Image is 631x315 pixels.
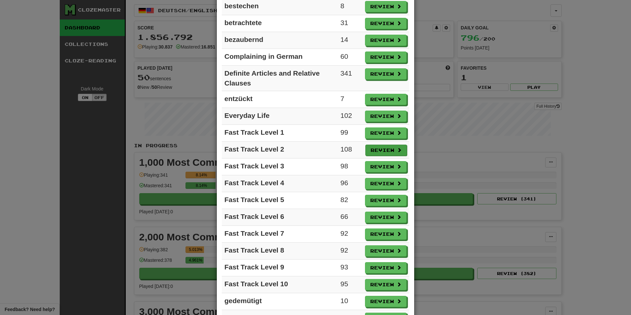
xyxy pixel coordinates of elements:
[222,142,338,158] td: Fast Track Level 2
[338,226,362,243] td: 92
[222,276,338,293] td: Fast Track Level 10
[338,15,362,32] td: 31
[338,192,362,209] td: 82
[365,178,407,189] button: Review
[338,293,362,310] td: 10
[365,111,407,122] button: Review
[338,158,362,175] td: 98
[365,1,407,12] button: Review
[222,175,338,192] td: Fast Track Level 4
[365,94,407,105] button: Review
[365,262,407,273] button: Review
[222,260,338,276] td: Fast Track Level 9
[338,276,362,293] td: 95
[222,108,338,125] td: Everyday Life
[338,49,362,66] td: 60
[222,293,338,310] td: gedemütigt
[222,49,338,66] td: Complaining in German
[365,18,407,29] button: Review
[365,68,407,80] button: Review
[222,209,338,226] td: Fast Track Level 6
[365,127,407,139] button: Review
[222,15,338,32] td: betrachtete
[365,279,407,290] button: Review
[222,66,338,91] td: Definite Articles and Relative Clauses
[222,91,338,108] td: entzückt
[338,91,362,108] td: 7
[365,245,407,257] button: Review
[222,226,338,243] td: Fast Track Level 7
[338,243,362,260] td: 92
[222,158,338,175] td: Fast Track Level 3
[338,260,362,276] td: 93
[365,212,407,223] button: Review
[338,175,362,192] td: 96
[338,209,362,226] td: 66
[365,145,407,156] button: Review
[338,108,362,125] td: 102
[365,296,407,307] button: Review
[338,125,362,142] td: 99
[365,228,407,240] button: Review
[222,192,338,209] td: Fast Track Level 5
[222,125,338,142] td: Fast Track Level 1
[338,32,362,49] td: 14
[365,35,407,46] button: Review
[365,195,407,206] button: Review
[365,52,407,63] button: Review
[338,66,362,91] td: 341
[338,142,362,158] td: 108
[222,32,338,49] td: bezaubernd
[365,161,407,172] button: Review
[222,243,338,260] td: Fast Track Level 8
